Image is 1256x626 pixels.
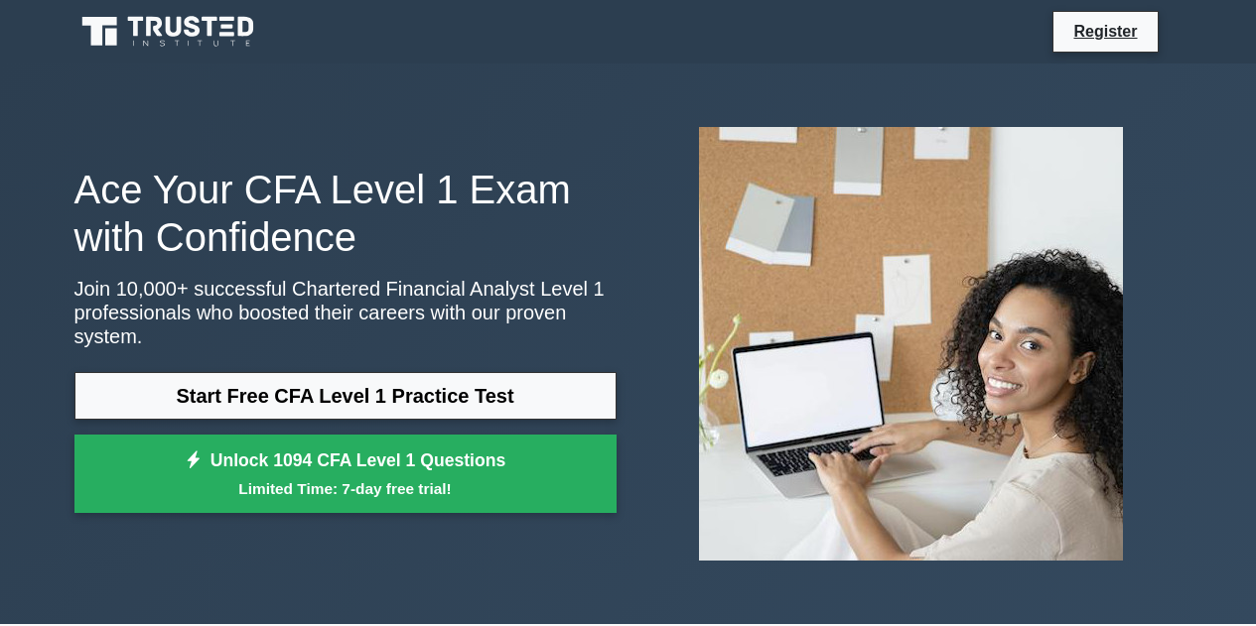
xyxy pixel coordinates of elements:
a: Unlock 1094 CFA Level 1 QuestionsLimited Time: 7-day free trial! [74,435,617,514]
a: Start Free CFA Level 1 Practice Test [74,372,617,420]
h1: Ace Your CFA Level 1 Exam with Confidence [74,166,617,261]
small: Limited Time: 7-day free trial! [99,477,592,500]
a: Register [1061,19,1149,44]
p: Join 10,000+ successful Chartered Financial Analyst Level 1 professionals who boosted their caree... [74,277,617,348]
